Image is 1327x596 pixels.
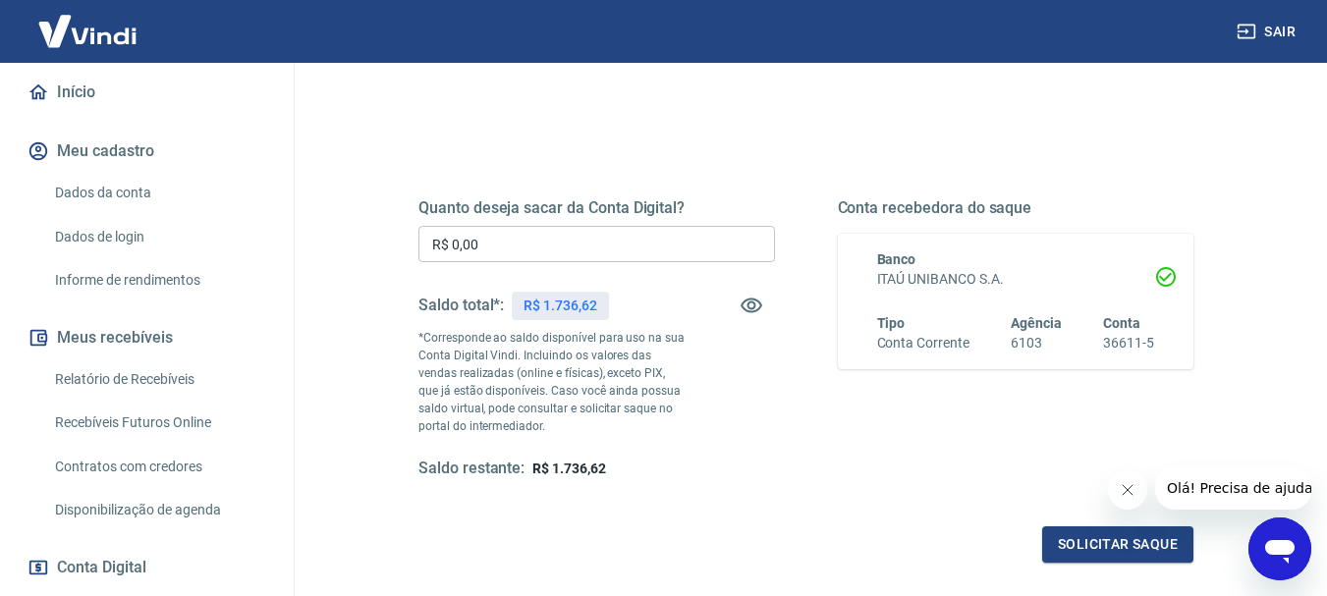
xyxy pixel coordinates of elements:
[1233,14,1303,50] button: Sair
[24,71,270,114] a: Início
[24,1,151,61] img: Vindi
[418,459,525,479] h5: Saldo restante:
[1108,470,1147,510] iframe: Fechar mensagem
[47,359,270,400] a: Relatório de Recebíveis
[1248,517,1311,580] iframe: Botão para abrir a janela de mensagens
[24,316,270,359] button: Meus recebíveis
[1103,315,1140,331] span: Conta
[24,130,270,173] button: Meu cadastro
[1103,333,1154,353] h6: 36611-5
[524,296,596,316] p: R$ 1.736,62
[418,329,686,435] p: *Corresponde ao saldo disponível para uso na sua Conta Digital Vindi. Incluindo os valores das ve...
[838,198,1194,218] h5: Conta recebedora do saque
[877,251,916,267] span: Banco
[1011,315,1062,331] span: Agência
[47,447,270,487] a: Contratos com credores
[418,296,504,315] h5: Saldo total*:
[1011,333,1062,353] h6: 6103
[1042,526,1193,563] button: Solicitar saque
[47,403,270,443] a: Recebíveis Futuros Online
[47,173,270,213] a: Dados da conta
[877,315,906,331] span: Tipo
[532,461,605,476] span: R$ 1.736,62
[877,333,969,353] h6: Conta Corrente
[47,490,270,530] a: Disponibilização de agenda
[877,269,1155,290] h6: ITAÚ UNIBANCO S.A.
[12,14,165,29] span: Olá! Precisa de ajuda?
[418,198,775,218] h5: Quanto deseja sacar da Conta Digital?
[47,260,270,300] a: Informe de rendimentos
[1155,466,1311,510] iframe: Mensagem da empresa
[47,217,270,257] a: Dados de login
[24,546,270,589] button: Conta Digital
